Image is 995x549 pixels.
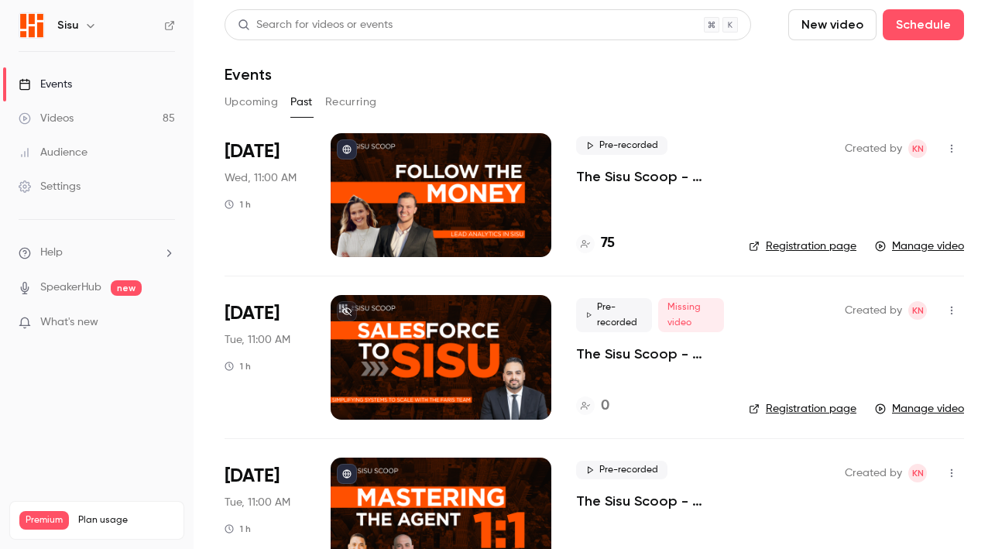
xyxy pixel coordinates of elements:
[658,298,724,332] span: Missing video
[225,133,306,257] div: Aug 13 Wed, 11:00 AM (America/Denver)
[908,139,927,158] span: Kaela Nichol
[576,396,609,417] a: 0
[749,238,856,254] a: Registration page
[111,280,142,296] span: new
[749,401,856,417] a: Registration page
[576,492,724,510] a: The Sisu Scoop - Mastering the Agent 1:1 with Pilot Realty
[576,233,615,254] a: 75
[576,167,724,186] a: The Sisu Scoop - Follow the Money - Lead Analytics in [GEOGRAPHIC_DATA]
[225,90,278,115] button: Upcoming
[225,332,290,348] span: Tue, 11:00 AM
[225,65,272,84] h1: Events
[19,77,72,92] div: Events
[40,314,98,331] span: What's new
[19,245,175,261] li: help-dropdown-opener
[576,298,652,332] span: Pre-recorded
[912,139,924,158] span: KN
[325,90,377,115] button: Recurring
[225,301,280,326] span: [DATE]
[576,136,667,155] span: Pre-recorded
[225,360,251,372] div: 1 h
[290,90,313,115] button: Past
[875,238,964,254] a: Manage video
[19,13,44,38] img: Sisu
[19,511,69,530] span: Premium
[601,233,615,254] h4: 75
[238,17,393,33] div: Search for videos or events
[225,495,290,510] span: Tue, 11:00 AM
[883,9,964,40] button: Schedule
[576,461,667,479] span: Pre-recorded
[908,301,927,320] span: Kaela Nichol
[908,464,927,482] span: Kaela Nichol
[788,9,877,40] button: New video
[225,523,251,535] div: 1 h
[19,145,87,160] div: Audience
[19,179,81,194] div: Settings
[576,345,724,363] a: The Sisu Scoop - Simplifying Systems to Scale with the Faris Team
[912,464,924,482] span: KN
[57,18,78,33] h6: Sisu
[875,401,964,417] a: Manage video
[845,464,902,482] span: Created by
[225,139,280,164] span: [DATE]
[225,198,251,211] div: 1 h
[601,396,609,417] h4: 0
[912,301,924,320] span: KN
[40,280,101,296] a: SpeakerHub
[19,111,74,126] div: Videos
[225,170,297,186] span: Wed, 11:00 AM
[156,316,175,330] iframe: Noticeable Trigger
[845,139,902,158] span: Created by
[78,514,174,527] span: Plan usage
[845,301,902,320] span: Created by
[40,245,63,261] span: Help
[225,464,280,489] span: [DATE]
[225,295,306,419] div: Aug 12 Tue, 11:00 AM (America/Denver)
